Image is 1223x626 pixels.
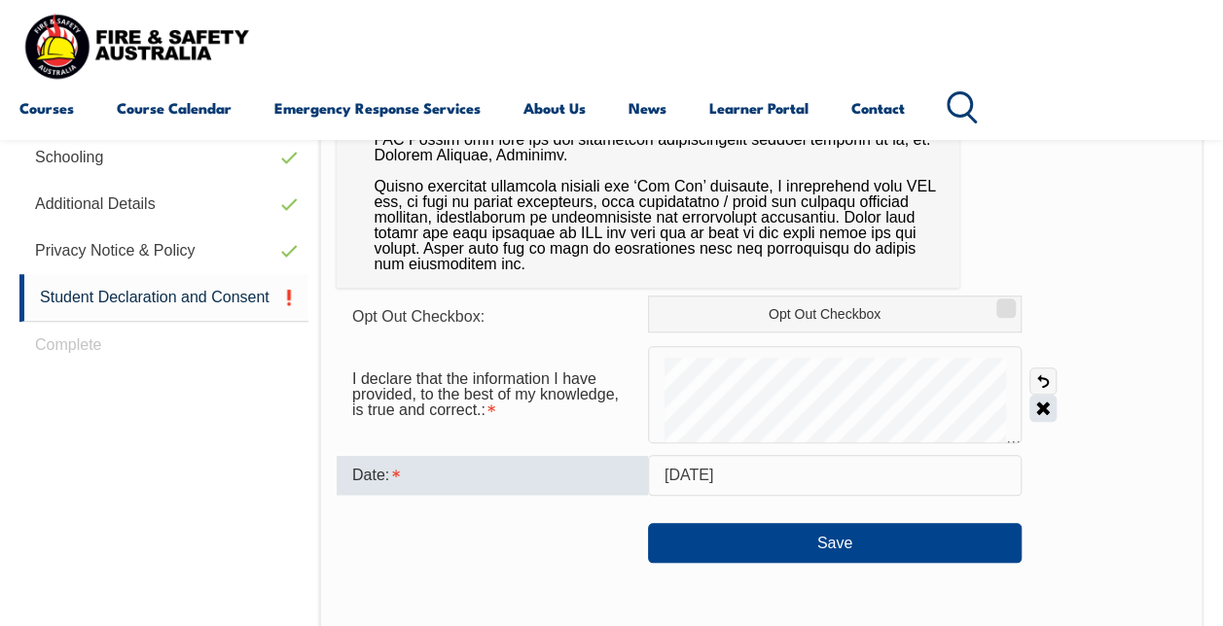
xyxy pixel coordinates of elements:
a: Clear [1029,395,1057,422]
a: About Us [523,85,586,131]
div: Date is required. [337,456,648,495]
input: Select Date... [648,455,1022,496]
div: I declare that the information I have provided, to the best of my knowledge, is true and correct.... [337,361,648,429]
a: Contact [851,85,905,131]
button: Save [648,523,1022,562]
a: Courses [19,85,74,131]
a: Schooling [19,134,308,181]
a: Privacy Notice & Policy [19,227,308,274]
a: News [629,85,666,131]
a: Learner Portal [709,85,809,131]
a: Course Calendar [117,85,232,131]
a: Emergency Response Services [274,85,481,131]
label: Opt Out Checkbox [648,296,1022,332]
a: Student Declaration and Consent [19,274,308,322]
span: Opt Out Checkbox: [352,308,485,325]
a: Undo [1029,367,1057,395]
a: Additional Details [19,181,308,227]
